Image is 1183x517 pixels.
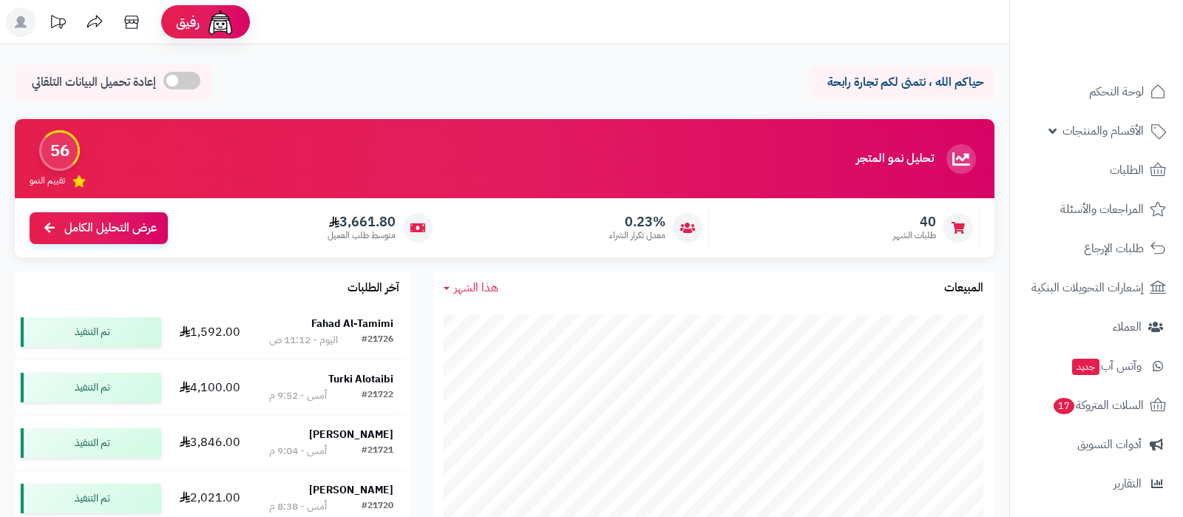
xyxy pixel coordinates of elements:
[1019,427,1174,462] a: أدوات التسويق
[1110,160,1144,180] span: الطلبات
[1072,359,1099,375] span: جديد
[362,333,393,348] div: #21726
[1019,466,1174,501] a: التقارير
[30,212,168,244] a: عرض التحليل الكامل
[1077,434,1142,455] span: أدوات التسويق
[269,388,327,403] div: أمس - 9:52 م
[1082,24,1169,55] img: logo-2.png
[1071,356,1142,376] span: وآتس آب
[309,482,393,498] strong: [PERSON_NAME]
[167,305,252,359] td: 1,592.00
[21,428,161,458] div: تم التنفيذ
[1084,238,1144,259] span: طلبات الإرجاع
[32,74,156,91] span: إعادة تحميل البيانات التلقائي
[21,317,161,347] div: تم التنفيذ
[1053,397,1075,415] span: 17
[328,371,393,387] strong: Turki Alotaibi
[167,360,252,415] td: 4,100.00
[1052,395,1144,416] span: السلات المتروكة
[893,214,936,230] span: 40
[1089,81,1144,102] span: لوحة التحكم
[328,229,396,242] span: متوسط طلب العميل
[30,175,65,187] span: تقييم النمو
[348,282,399,295] h3: آخر الطلبات
[269,333,338,348] div: اليوم - 11:12 ص
[444,280,498,297] a: هذا الشهر
[167,416,252,470] td: 3,846.00
[1060,199,1144,220] span: المراجعات والأسئلة
[893,229,936,242] span: طلبات الشهر
[206,7,235,37] img: ai-face.png
[362,444,393,459] div: #21721
[1019,231,1174,266] a: طلبات الإرجاع
[1062,121,1144,141] span: الأقسام والمنتجات
[362,499,393,514] div: #21720
[609,229,665,242] span: معدل تكرار الشراء
[1019,270,1174,305] a: إشعارات التحويلات البنكية
[944,282,983,295] h3: المبيعات
[39,7,76,41] a: تحديثات المنصة
[311,316,393,331] strong: Fahad Al-Tamimi
[1019,74,1174,109] a: لوحة التحكم
[1019,152,1174,188] a: الطلبات
[1113,317,1142,337] span: العملاء
[309,427,393,442] strong: [PERSON_NAME]
[269,499,327,514] div: أمس - 8:38 م
[362,388,393,403] div: #21722
[821,74,983,91] p: حياكم الله ، نتمنى لكم تجارة رابحة
[269,444,327,459] div: أمس - 9:04 م
[1019,348,1174,384] a: وآتس آبجديد
[1113,473,1142,494] span: التقارير
[454,279,498,297] span: هذا الشهر
[1031,277,1144,298] span: إشعارات التحويلات البنكية
[1019,192,1174,227] a: المراجعات والأسئلة
[1019,388,1174,423] a: السلات المتروكة17
[64,220,157,237] span: عرض التحليل الكامل
[328,214,396,230] span: 3,661.80
[176,13,200,31] span: رفيق
[609,214,665,230] span: 0.23%
[21,373,161,402] div: تم التنفيذ
[21,484,161,513] div: تم التنفيذ
[1019,309,1174,345] a: العملاء
[856,152,934,166] h3: تحليل نمو المتجر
